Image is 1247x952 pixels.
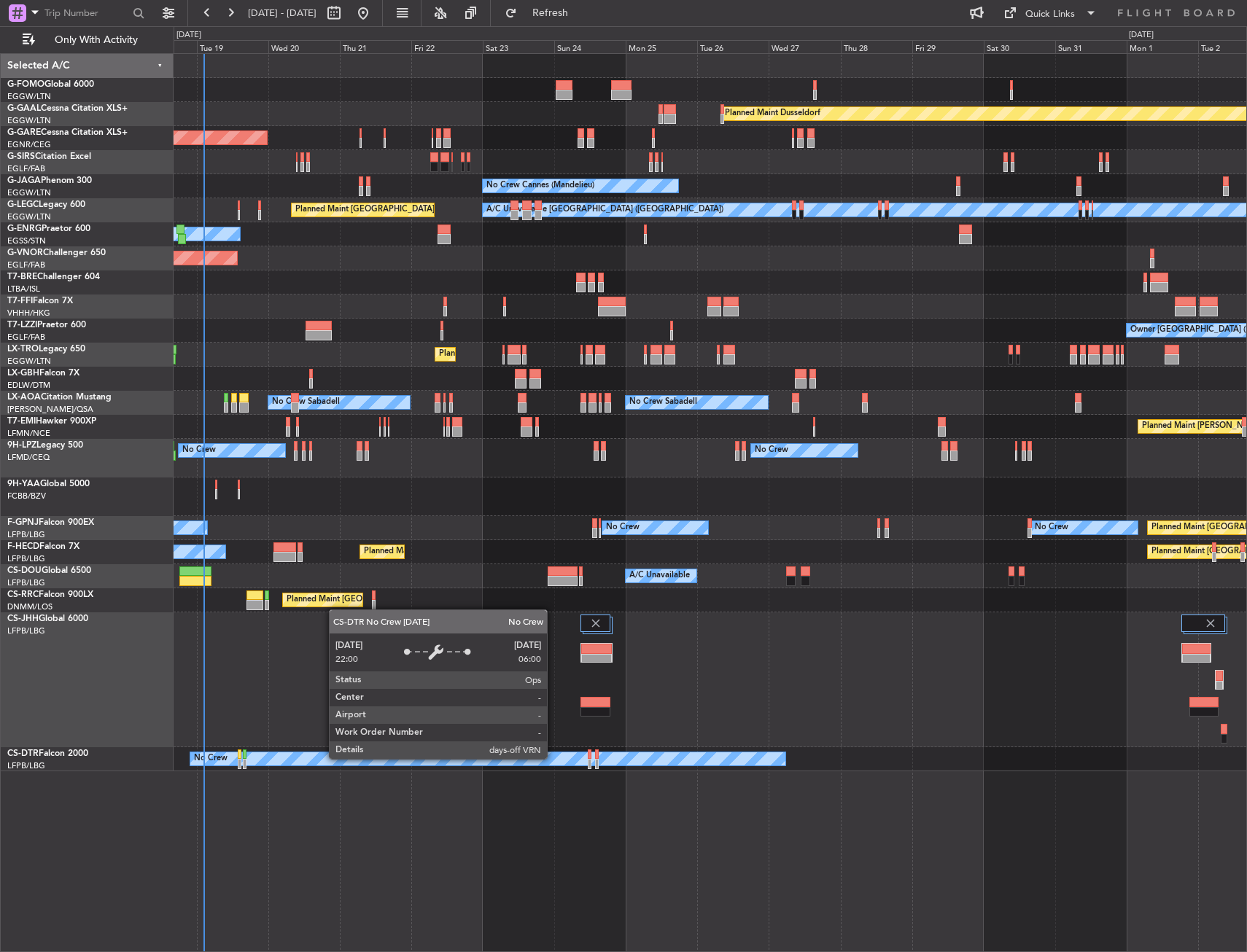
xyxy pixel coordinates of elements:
[194,748,228,770] div: No Crew
[38,35,154,45] span: Only With Activity
[1127,40,1198,53] div: Mon 1
[7,308,50,319] a: VHHH/HKG
[7,441,36,450] span: 9H-LPZ
[7,760,45,771] a: LFPB/LBG
[7,452,50,463] a: LFMD/CEQ
[7,297,73,305] a: T7-FFIFalcon 7X
[7,128,41,137] span: G-GARE
[248,7,316,20] span: [DATE] - [DATE]
[841,40,912,53] div: Thu 28
[7,273,37,281] span: T7-BRE
[439,343,669,365] div: Planned Maint [GEOGRAPHIC_DATA] ([GEOGRAPHIC_DATA])
[7,625,45,636] a: LFPB/LBG
[1204,617,1217,630] img: gray-close.svg
[7,80,94,89] a: G-FOMOGlobal 6000
[7,260,45,270] a: EGLF/FAB
[7,491,46,502] a: FCBB/BZV
[7,369,39,378] span: LX-GBH
[7,404,93,415] a: [PERSON_NAME]/QSA
[589,617,602,630] img: gray-close.svg
[7,235,46,246] a: EGSS/STN
[7,393,112,402] a: LX-AOACitation Mustang
[7,176,41,185] span: G-JAGA
[7,225,42,233] span: G-ENRG
[7,417,36,426] span: T7-EMI
[340,40,411,53] div: Thu 21
[697,40,769,53] div: Tue 26
[7,332,45,343] a: EGLF/FAB
[295,199,525,221] div: Planned Maint [GEOGRAPHIC_DATA] ([GEOGRAPHIC_DATA])
[483,40,554,53] div: Sat 23
[1055,40,1127,53] div: Sun 31
[606,517,640,539] div: No Crew
[7,200,39,209] span: G-LEGC
[7,590,93,599] a: CS-RRCFalcon 900LX
[7,152,91,161] a: G-SIRSCitation Excel
[1025,7,1075,22] div: Quick Links
[7,297,33,305] span: T7-FFI
[1035,517,1068,539] div: No Crew
[755,440,788,461] div: No Crew
[7,601,53,612] a: DNMM/LOS
[486,175,594,197] div: No Crew Cannes (Mandelieu)
[7,566,42,575] span: CS-DOU
[629,391,697,413] div: No Crew Sabadell
[7,480,90,488] a: 9H-YAAGlobal 5000
[1129,29,1154,42] div: [DATE]
[7,428,50,439] a: LFMN/NCE
[725,103,820,125] div: Planned Maint Dusseldorf
[7,577,45,588] a: LFPB/LBG
[7,369,79,378] a: LX-GBHFalcon 7X
[197,40,268,53] div: Tue 19
[7,115,51,126] a: EGGW/LTN
[7,321,86,329] a: T7-LZZIPraetor 600
[7,200,85,209] a: G-LEGCLegacy 600
[16,28,158,52] button: Only With Activity
[7,356,51,367] a: EGGW/LTN
[7,139,51,150] a: EGNR/CEG
[984,40,1055,53] div: Sat 30
[7,441,83,450] a: 9H-LPZLegacy 500
[7,104,128,113] a: G-GAALCessna Citation XLS+
[7,104,41,113] span: G-GAAL
[7,614,88,623] a: CS-JHHGlobal 6000
[7,542,79,551] a: F-HECDFalcon 7X
[176,29,201,42] div: [DATE]
[554,40,626,53] div: Sun 24
[7,284,40,294] a: LTBA/ISL
[287,589,516,611] div: Planned Maint [GEOGRAPHIC_DATA] ([GEOGRAPHIC_DATA])
[7,273,100,281] a: T7-BREChallenger 604
[44,2,128,24] input: Trip Number
[7,152,35,161] span: G-SIRS
[7,163,45,174] a: EGLF/FAB
[411,40,483,53] div: Fri 22
[7,480,40,488] span: 9H-YAA
[7,518,94,527] a: F-GPNJFalcon 900EX
[7,176,92,185] a: G-JAGAPhenom 300
[486,199,723,221] div: A/C Unavailable [GEOGRAPHIC_DATA] ([GEOGRAPHIC_DATA])
[7,128,128,137] a: G-GARECessna Citation XLS+
[7,393,41,402] span: LX-AOA
[7,590,39,599] span: CS-RRC
[520,8,581,18] span: Refresh
[7,80,44,89] span: G-FOMO
[7,211,51,222] a: EGGW/LTN
[436,613,666,635] div: Planned Maint [GEOGRAPHIC_DATA] ([GEOGRAPHIC_DATA])
[182,440,216,461] div: No Crew
[7,749,88,758] a: CS-DTRFalcon 2000
[7,345,85,354] a: LX-TROLegacy 650
[7,225,90,233] a: G-ENRGPraetor 600
[7,542,39,551] span: F-HECD
[7,566,91,575] a: CS-DOUGlobal 6500
[7,529,45,540] a: LFPB/LBG
[7,749,39,758] span: CS-DTR
[272,391,340,413] div: No Crew Sabadell
[629,565,690,587] div: A/C Unavailable
[626,40,697,53] div: Mon 25
[268,40,340,53] div: Wed 20
[7,187,51,198] a: EGGW/LTN
[7,249,43,257] span: G-VNOR
[7,249,106,257] a: G-VNORChallenger 650
[364,541,594,563] div: Planned Maint [GEOGRAPHIC_DATA] ([GEOGRAPHIC_DATA])
[912,40,984,53] div: Fri 29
